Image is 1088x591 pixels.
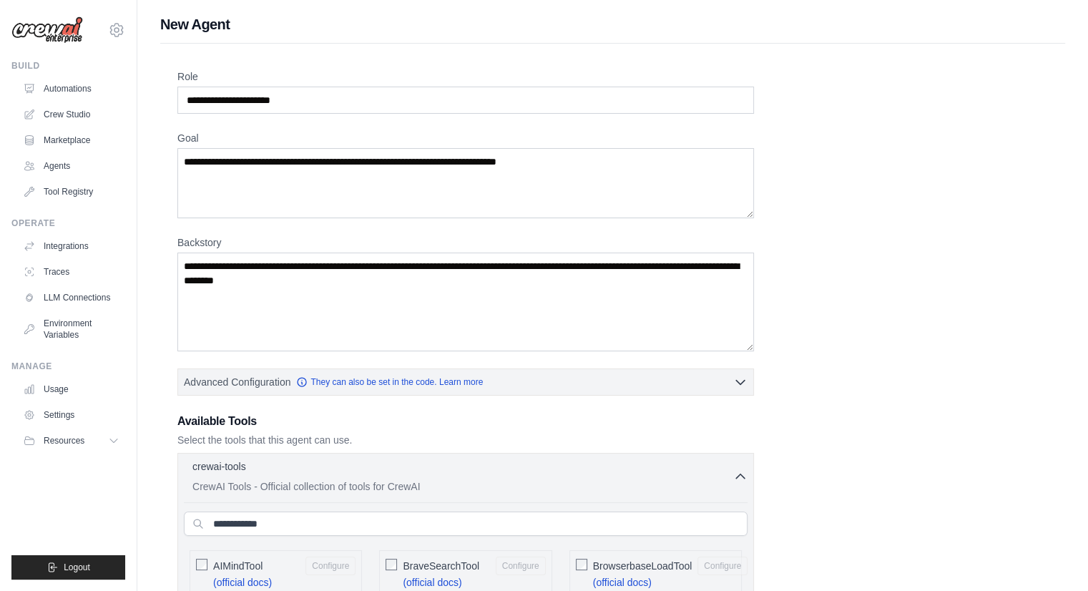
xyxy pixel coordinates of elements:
[192,479,733,494] p: CrewAI Tools - Official collection of tools for CrewAI
[17,404,125,426] a: Settings
[213,559,263,573] span: AIMindTool
[17,155,125,177] a: Agents
[17,235,125,258] a: Integrations
[184,459,748,494] button: crewai-tools CrewAI Tools - Official collection of tools for CrewAI
[17,77,125,100] a: Automations
[403,577,461,588] a: (official docs)
[17,378,125,401] a: Usage
[177,433,754,447] p: Select the tools that this agent can use.
[160,14,1065,34] h1: New Agent
[184,375,290,389] span: Advanced Configuration
[17,312,125,346] a: Environment Variables
[17,103,125,126] a: Crew Studio
[305,557,356,575] button: AIMindTool (official docs) A wrapper aroundAI-Minds. Useful for when you need answers to question...
[11,555,125,580] button: Logout
[11,60,125,72] div: Build
[177,413,754,430] h3: Available Tools
[64,562,90,573] span: Logout
[296,376,483,388] a: They can also be set in the code. Learn more
[593,559,692,573] span: BrowserbaseLoadTool
[11,16,83,44] img: Logo
[403,559,479,573] span: BraveSearchTool
[17,286,125,309] a: LLM Connections
[17,260,125,283] a: Traces
[17,129,125,152] a: Marketplace
[17,429,125,452] button: Resources
[177,69,754,84] label: Role
[192,459,246,474] p: crewai-tools
[11,361,125,372] div: Manage
[178,369,753,395] button: Advanced Configuration They can also be set in the code. Learn more
[697,557,748,575] button: BrowserbaseLoadTool (official docs) Load webpages url in a headless browser using Browserbase and...
[44,435,84,446] span: Resources
[496,557,546,575] button: BraveSearchTool (official docs) A tool that can be used to search the internet with a search_query.
[177,235,754,250] label: Backstory
[177,131,754,145] label: Goal
[11,218,125,229] div: Operate
[17,180,125,203] a: Tool Registry
[593,577,652,588] a: (official docs)
[213,577,272,588] a: (official docs)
